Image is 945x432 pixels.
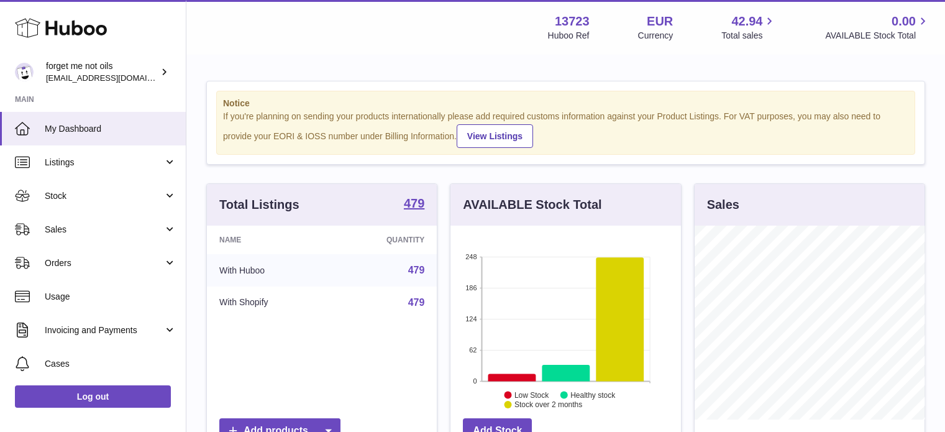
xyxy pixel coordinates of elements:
[223,111,908,148] div: If you're planning on sending your products internationally please add required customs informati...
[731,13,762,30] span: 42.94
[46,60,158,84] div: forget me not oils
[514,400,582,409] text: Stock over 2 months
[404,197,424,212] a: 479
[207,226,331,254] th: Name
[46,73,183,83] span: [EMAIL_ADDRESS][DOMAIN_NAME]
[470,346,477,354] text: 62
[219,196,299,213] h3: Total Listings
[465,253,477,260] text: 248
[647,13,673,30] strong: EUR
[45,190,163,202] span: Stock
[45,324,163,336] span: Invoicing and Payments
[457,124,533,148] a: View Listings
[473,377,477,385] text: 0
[15,385,171,408] a: Log out
[207,287,331,319] td: With Shopify
[45,224,163,236] span: Sales
[638,30,673,42] div: Currency
[404,197,424,209] strong: 479
[45,157,163,168] span: Listings
[45,291,176,303] span: Usage
[331,226,437,254] th: Quantity
[721,13,777,42] a: 42.94 Total sales
[15,63,34,81] img: forgetmenothf@gmail.com
[892,13,916,30] span: 0.00
[207,254,331,287] td: With Huboo
[463,196,601,213] h3: AVAILABLE Stock Total
[570,390,616,399] text: Healthy stock
[825,30,930,42] span: AVAILABLE Stock Total
[465,315,477,323] text: 124
[45,358,176,370] span: Cases
[548,30,590,42] div: Huboo Ref
[514,390,549,399] text: Low Stock
[408,265,425,275] a: 479
[45,123,176,135] span: My Dashboard
[825,13,930,42] a: 0.00 AVAILABLE Stock Total
[223,98,908,109] strong: Notice
[408,297,425,308] a: 479
[45,257,163,269] span: Orders
[555,13,590,30] strong: 13723
[707,196,739,213] h3: Sales
[721,30,777,42] span: Total sales
[465,284,477,292] text: 186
